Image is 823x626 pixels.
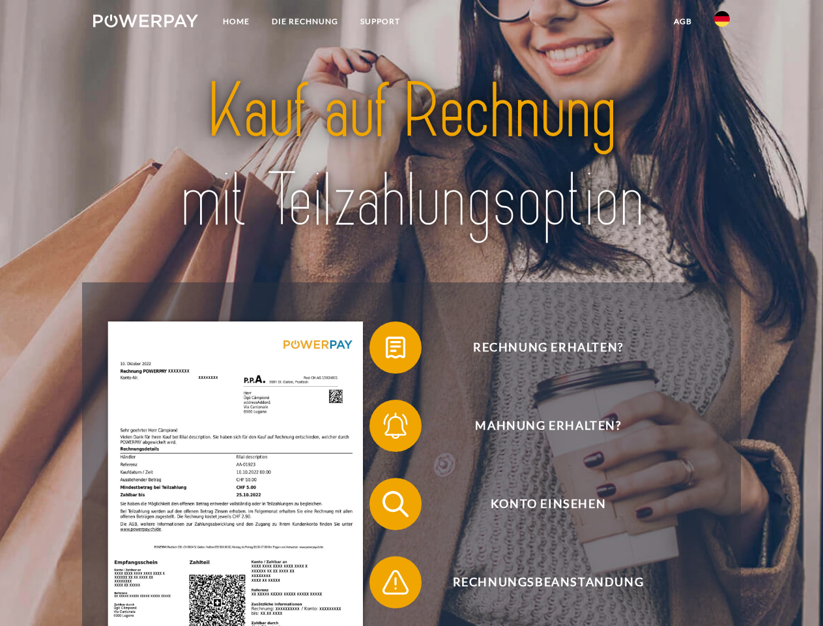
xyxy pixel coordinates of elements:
button: Rechnung erhalten? [369,321,708,374]
img: qb_warning.svg [379,566,412,599]
button: Konto einsehen [369,478,708,530]
span: Rechnungsbeanstandung [388,556,708,608]
a: Home [212,10,261,33]
a: agb [663,10,703,33]
a: DIE RECHNUNG [261,10,349,33]
span: Mahnung erhalten? [388,400,708,452]
button: Mahnung erhalten? [369,400,708,452]
img: title-powerpay_de.svg [124,63,699,250]
a: SUPPORT [349,10,411,33]
img: qb_bill.svg [379,331,412,364]
img: logo-powerpay-white.svg [93,14,198,27]
span: Rechnung erhalten? [388,321,708,374]
img: qb_bell.svg [379,410,412,442]
img: qb_search.svg [379,488,412,520]
button: Rechnungsbeanstandung [369,556,708,608]
span: Konto einsehen [388,478,708,530]
img: de [714,11,730,27]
